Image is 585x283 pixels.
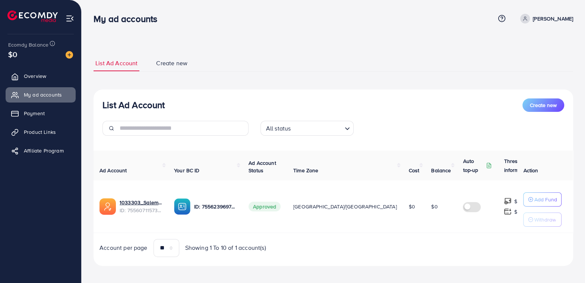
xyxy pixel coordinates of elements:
button: Add Fund [523,192,562,207]
span: All status [265,123,292,134]
span: Create new [156,59,187,67]
span: Payment [24,110,45,117]
p: $ --- [514,207,523,216]
span: Cost [409,167,420,174]
img: top-up amount [504,197,512,205]
span: Time Zone [293,167,318,174]
a: Product Links [6,125,76,139]
a: Affiliate Program [6,143,76,158]
img: logo [7,10,58,22]
iframe: Chat [553,249,579,277]
button: Withdraw [523,213,562,227]
img: image [66,51,73,59]
a: Payment [6,106,76,121]
img: top-up amount [504,208,512,216]
span: Showing 1 To 10 of 1 account(s) [185,243,266,252]
a: [PERSON_NAME] [517,14,573,23]
p: Withdraw [534,215,556,224]
span: $0 [8,49,17,60]
a: 1033303_Salem_1759284954597 [120,199,162,206]
h3: List Ad Account [102,100,165,110]
button: Create new [522,98,564,112]
span: Affiliate Program [24,147,64,154]
span: Product Links [24,128,56,136]
h3: My ad accounts [94,13,163,24]
a: Overview [6,69,76,84]
div: Search for option [260,121,354,136]
span: Action [523,167,538,174]
img: ic-ads-acc.e4c84228.svg [99,198,116,215]
span: Approved [249,202,281,211]
p: Add Fund [534,195,557,204]
div: <span class='underline'>1033303_Salem_1759284954597</span></br>7556071157347221505 [120,199,162,214]
img: menu [66,14,74,23]
a: My ad accounts [6,87,76,102]
span: [GEOGRAPHIC_DATA]/[GEOGRAPHIC_DATA] [293,203,397,210]
span: Ad Account Status [249,159,276,174]
span: Ecomdy Balance [8,41,48,48]
p: Auto top-up [463,157,484,174]
span: List Ad Account [95,59,137,67]
span: Ad Account [99,167,127,174]
span: ID: 7556071157347221505 [120,207,162,214]
p: Threshold information [504,157,540,174]
span: Balance [431,167,451,174]
span: Account per page [99,243,148,252]
span: Overview [24,72,46,80]
span: $0 [431,203,437,210]
span: Create new [530,101,557,109]
p: $ --- [514,197,523,206]
span: Your BC ID [174,167,200,174]
span: My ad accounts [24,91,62,98]
p: ID: 7556239697576886273 [194,202,237,211]
input: Search for option [293,122,341,134]
p: [PERSON_NAME] [533,14,573,23]
span: $0 [409,203,415,210]
img: ic-ba-acc.ded83a64.svg [174,198,190,215]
